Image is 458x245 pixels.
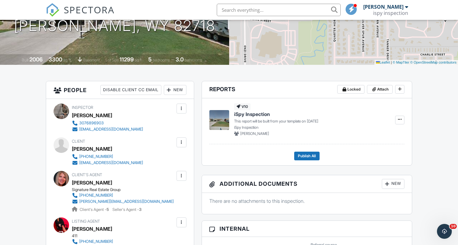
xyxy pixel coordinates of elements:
[202,175,412,193] h3: Additional Documents
[410,60,456,64] a: © OpenStreetMap contributors
[153,58,170,62] span: bedrooms
[72,120,143,126] a: 3076896903
[46,3,59,17] img: The Best Home Inspection Software - Spectora
[72,178,112,187] a: [PERSON_NAME]
[79,121,104,126] div: 3076896903
[450,224,457,229] span: 10
[63,58,72,62] span: sq. ft.
[72,219,100,224] span: Listing Agent
[72,198,174,205] a: [PERSON_NAME][EMAIL_ADDRESS][DOMAIN_NAME]
[22,58,28,62] span: Built
[217,4,341,16] input: Search everything...
[80,207,110,212] span: Client's Agent -
[72,224,112,234] a: [PERSON_NAME]
[363,4,403,10] div: [PERSON_NAME]
[79,154,113,159] div: [PHONE_NUMBER]
[148,56,152,63] div: 5
[437,224,452,239] iframe: Intercom live chat
[139,207,142,212] strong: 3
[72,144,112,154] div: [PERSON_NAME]
[72,192,174,198] a: [PHONE_NUMBER]
[202,221,412,237] h3: Internal
[79,193,113,198] div: [PHONE_NUMBER]
[79,160,143,165] div: [EMAIL_ADDRESS][DOMAIN_NAME]
[29,56,43,63] div: 2006
[72,139,85,144] span: Client
[72,172,102,177] span: Client's Agent
[79,127,143,132] div: [EMAIL_ADDRESS][DOMAIN_NAME]
[120,56,134,63] div: 11299
[72,160,143,166] a: [EMAIL_ADDRESS][DOMAIN_NAME]
[14,2,215,34] h1: [STREET_ADDRESS] [PERSON_NAME], WY 82718
[46,8,115,21] a: SPECTORA
[373,10,408,16] div: ispy inspection
[107,207,109,212] strong: 5
[135,58,142,62] span: sq.ft.
[72,187,179,192] div: Signature Real Estate Group
[185,58,202,62] span: bathrooms
[209,198,404,204] p: There are no attachments to this inspection.
[391,60,392,64] span: |
[112,207,142,212] span: Seller's Agent -
[72,234,179,238] div: 411
[64,3,115,16] span: SPECTORA
[79,239,113,244] div: [PHONE_NUMBER]
[72,126,143,132] a: [EMAIL_ADDRESS][DOMAIN_NAME]
[176,56,184,63] div: 3.0
[72,105,93,110] span: Inspector
[382,179,404,189] div: New
[376,60,390,64] a: Leaflet
[164,85,186,95] div: New
[79,199,174,204] div: [PERSON_NAME][EMAIL_ADDRESS][DOMAIN_NAME]
[72,238,174,245] a: [PHONE_NUMBER]
[100,85,161,95] div: Disable Client CC Email
[106,58,119,62] span: Lot Size
[72,111,112,120] div: [PERSON_NAME]
[72,154,143,160] a: [PHONE_NUMBER]
[49,56,62,63] div: 3300
[46,81,194,99] h3: People
[83,58,100,62] span: basement
[393,60,409,64] a: © MapTiler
